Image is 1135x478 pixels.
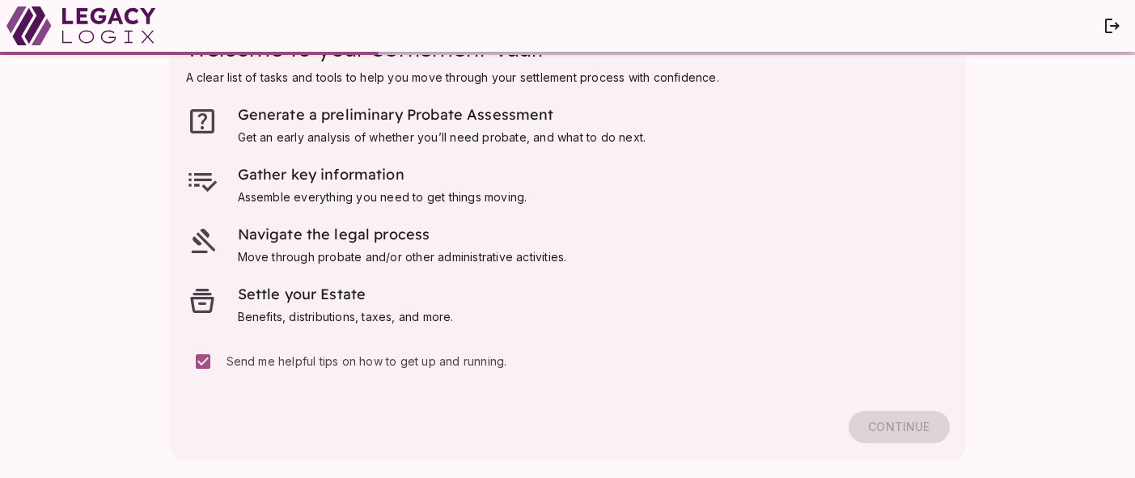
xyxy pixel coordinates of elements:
span: Gather key information [238,165,404,184]
span: Move through probate and/or other administrative activities. [238,250,567,264]
span: A clear list of tasks and tools to help you move through your settlement process with confidence. [186,70,719,84]
span: Benefits, distributions, taxes, and more. [238,310,454,324]
span: Generate a preliminary Probate Assessment [238,105,554,124]
span: Settle your Estate [238,285,366,303]
span: Send me helpful tips on how to get up and running. [227,354,507,368]
span: Get an early analysis of whether you’ll need probate, and what to do next. [238,130,646,144]
span: Navigate the legal process [238,225,430,243]
span: Assemble everything you need to get things moving. [238,190,527,204]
